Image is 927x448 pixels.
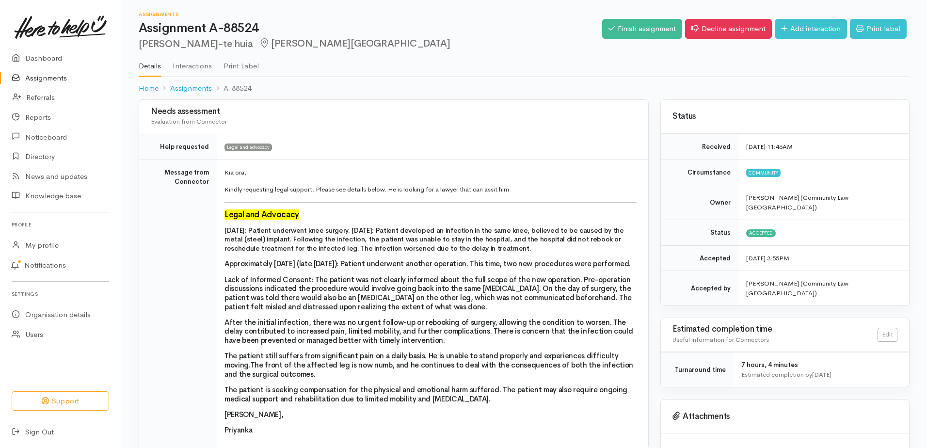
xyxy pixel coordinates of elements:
h3: Needs assessment [151,107,637,116]
nav: breadcrumb [139,77,910,100]
span: [PERSON_NAME], [224,410,283,419]
span: After the initial infection, there was no urgent follow-up or rebooking of surgery, allowing the ... [224,318,633,345]
td: Accepted [661,245,738,271]
span: [DATE]: Patient underwent knee surgery. [DATE]: Patient developed an infection in the same knee, ... [224,226,624,253]
span: Lack of Informed Consent: The patient was not clearly informed about the full scope of the new op... [224,275,632,311]
h3: Estimated completion time [672,325,878,334]
td: Status [661,220,738,246]
time: [DATE] 3:55PM [746,254,789,262]
span: Useful information for Connectors [672,336,769,344]
td: Received [661,134,738,160]
td: Help requested [139,134,217,160]
a: Assignments [170,83,212,94]
a: Print label [850,19,907,39]
a: Home [139,83,159,94]
button: Support [12,391,109,411]
span: [PERSON_NAME] (Community Law [GEOGRAPHIC_DATA]) [746,193,848,211]
span: Kindly requesting legal support. Please see details below. He is looking for a lawyer that can as... [224,185,509,193]
p: Kia ora, [224,168,637,177]
h6: Profile [12,218,109,231]
span: Accepted [746,229,776,237]
span: Community [746,169,781,176]
td: Turnaround time [661,352,734,387]
h6: Settings [12,288,109,301]
a: Details [139,49,161,77]
h3: Status [672,112,897,121]
div: Estimated completion by [741,370,897,380]
span: Legal and advocacy [224,144,272,151]
span: The patient is seeking compensation for the physical and emotional harm suffered. The patient may... [224,385,627,403]
a: Decline assignment [685,19,772,39]
span: Approximately [DATE] (late [DATE]): Patient underwent another operation. This time, two new proce... [224,259,631,268]
a: Add interaction [775,19,847,39]
time: [DATE] 11:46AM [746,143,793,151]
span: Priyanka [224,425,252,434]
li: A-88524 [212,83,251,94]
h3: Attachments [672,412,897,421]
a: Print Label [224,49,259,76]
a: Interactions [173,49,212,76]
h1: Assignment A-88524 [139,21,602,35]
span: [PERSON_NAME][GEOGRAPHIC_DATA] [259,37,450,49]
span: Evaluation from Connector [151,117,227,126]
td: Accepted by [661,271,738,306]
a: Edit [878,328,897,342]
span: The patient still suffers from significant pain on a daily basis. He is unable to stand properly ... [224,351,633,378]
h6: Assignments [139,12,602,17]
span: 7 hours, 4 minutes [741,361,798,369]
td: [PERSON_NAME] (Community Law [GEOGRAPHIC_DATA]) [738,271,909,306]
h2: [PERSON_NAME]-te huia [139,38,602,49]
a: Finish assignment [602,19,682,39]
font: Legal and Advocacy [224,209,299,220]
time: [DATE] [812,370,831,379]
td: Circumstance [661,160,738,185]
td: Owner [661,185,738,220]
